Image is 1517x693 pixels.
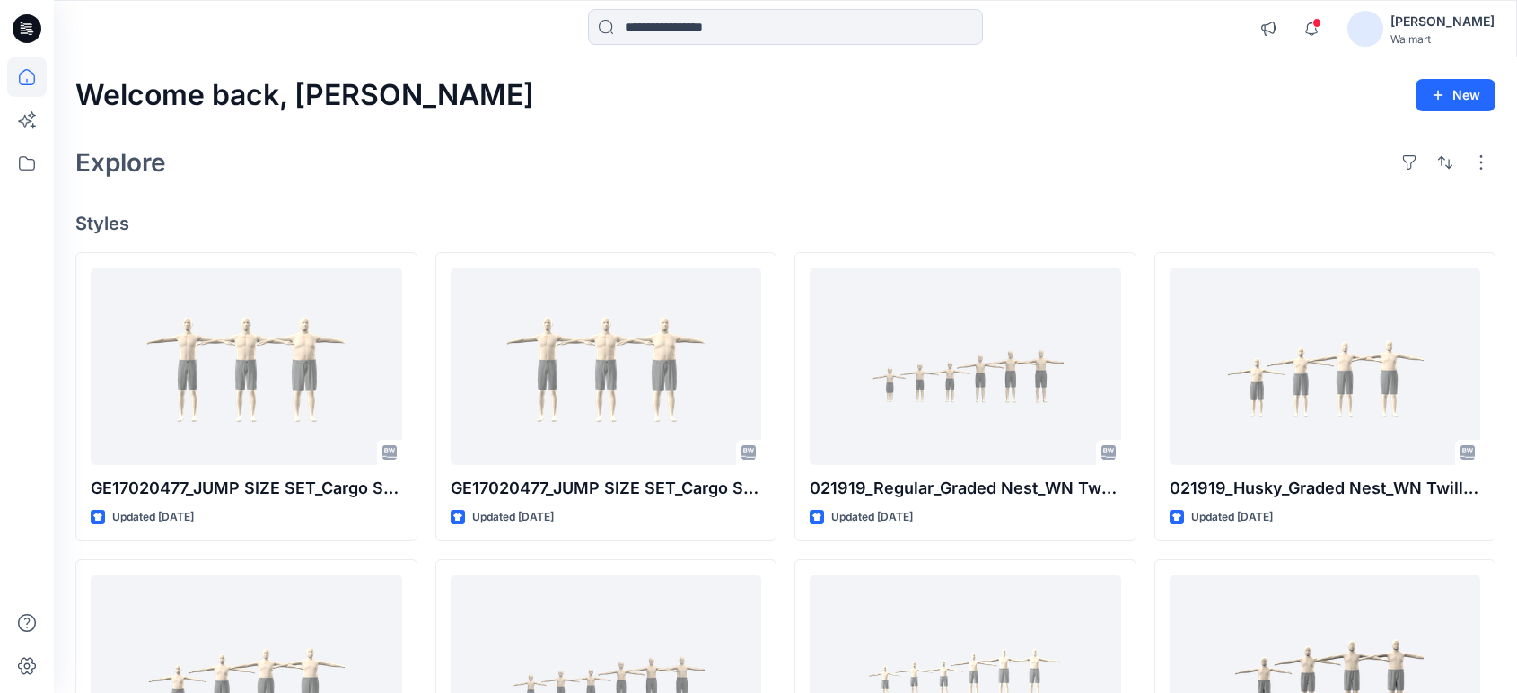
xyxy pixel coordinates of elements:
button: New [1416,79,1495,111]
p: 021919_Husky_Graded Nest_WN Twill Cargo Short [1170,476,1481,501]
p: GE17020477_JUMP SIZE SET_Cargo Short [91,476,402,501]
p: GE17020477_JUMP SIZE SET_Cargo Short [451,476,762,501]
a: GE17020477_JUMP SIZE SET_Cargo Short [451,268,762,465]
a: GE17020477_JUMP SIZE SET_Cargo Short [91,268,402,465]
p: Updated [DATE] [472,508,554,527]
img: avatar [1347,11,1383,47]
a: 021919_Regular_Graded Nest_WN Twill Cargo Short [810,268,1121,465]
p: Updated [DATE] [831,508,913,527]
a: 021919_Husky_Graded Nest_WN Twill Cargo Short [1170,268,1481,465]
p: Updated [DATE] [1191,508,1273,527]
div: Walmart [1390,32,1495,46]
p: Updated [DATE] [112,508,194,527]
h2: Explore [75,148,166,177]
div: [PERSON_NAME] [1390,11,1495,32]
h4: Styles [75,213,1495,234]
h2: Welcome back, [PERSON_NAME] [75,79,534,112]
p: 021919_Regular_Graded Nest_WN Twill Cargo Short [810,476,1121,501]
